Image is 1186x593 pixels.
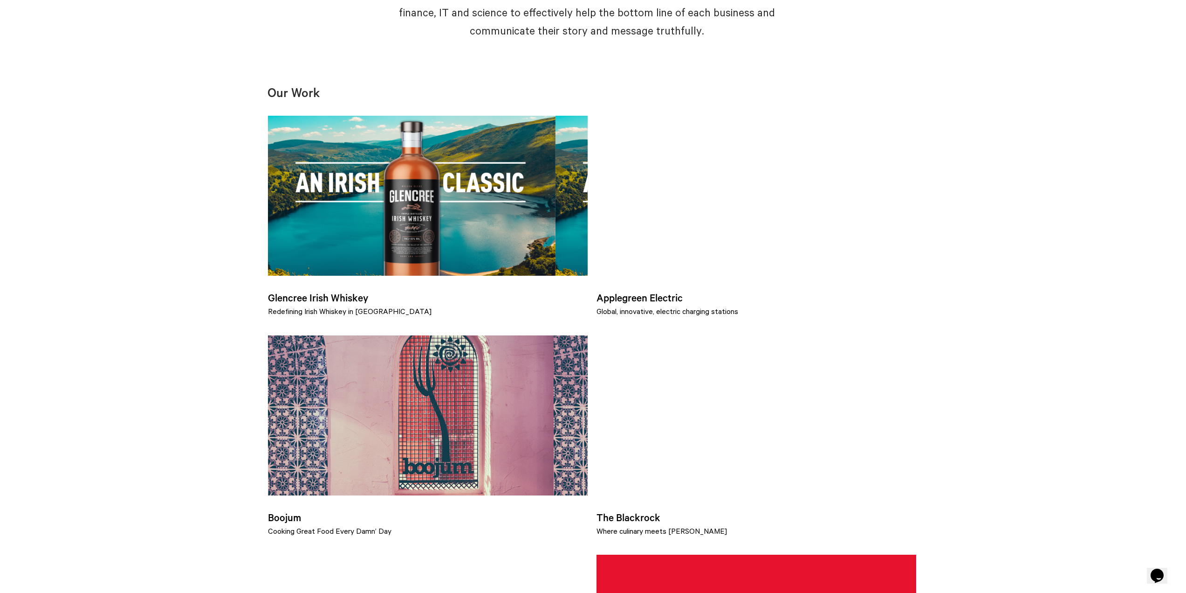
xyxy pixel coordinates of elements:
[596,305,917,318] p: Global, innovative, electric charging stations
[268,514,588,525] h4: Boojum
[596,268,917,318] a: Applegreen Electric Global, innovative, electric charging stations
[1147,556,1177,584] iframe: chat widget
[596,514,917,525] h4: The Blackrock
[265,83,922,107] h3: Our Work
[268,294,588,305] h4: Glencree Irish Whiskey
[596,294,917,305] h4: Applegreen Electric
[268,525,588,537] p: Cooking Great Food Every Damn’ Day
[268,268,588,318] a: Glencree Irish Whiskey Redefining Irish Whiskey in [GEOGRAPHIC_DATA]
[268,488,588,537] a: Boojum Cooking Great Food Every Damn’ Day
[268,305,588,318] p: Redefining Irish Whiskey in [GEOGRAPHIC_DATA]
[596,488,917,537] a: The Blackrock Where culinary meets [PERSON_NAME]
[596,525,917,537] p: Where culinary meets [PERSON_NAME]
